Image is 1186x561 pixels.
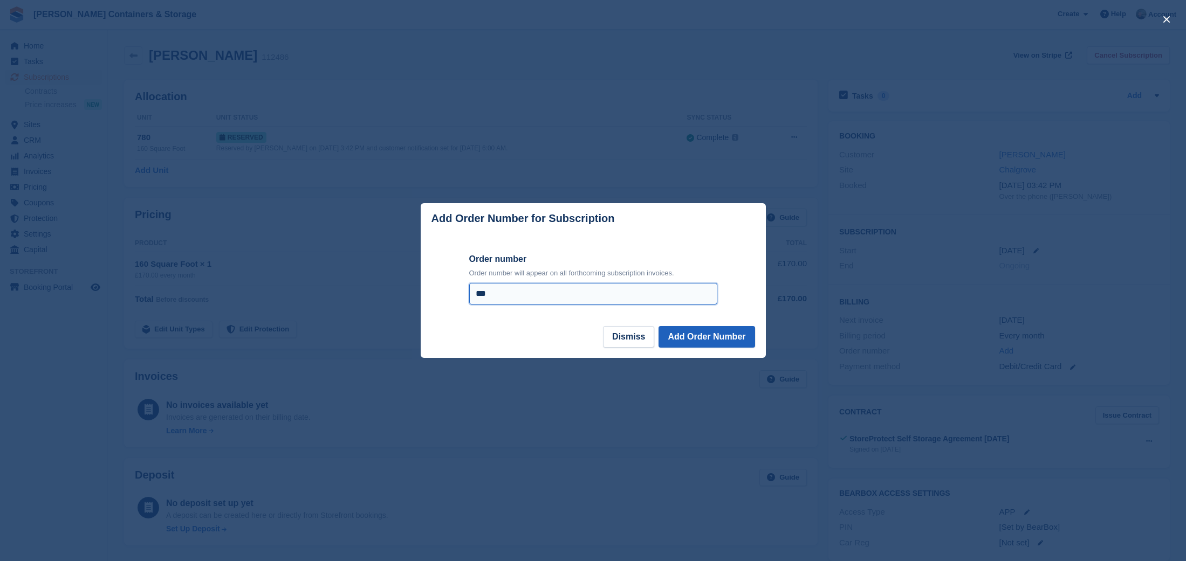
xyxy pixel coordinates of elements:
[659,326,755,348] button: Add Order Number
[1158,11,1175,28] button: close
[603,326,654,348] button: Dismiss
[469,268,717,279] p: Order number will appear on all forthcoming subscription invoices.
[431,212,615,225] p: Add Order Number for Subscription
[469,253,717,266] label: Order number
